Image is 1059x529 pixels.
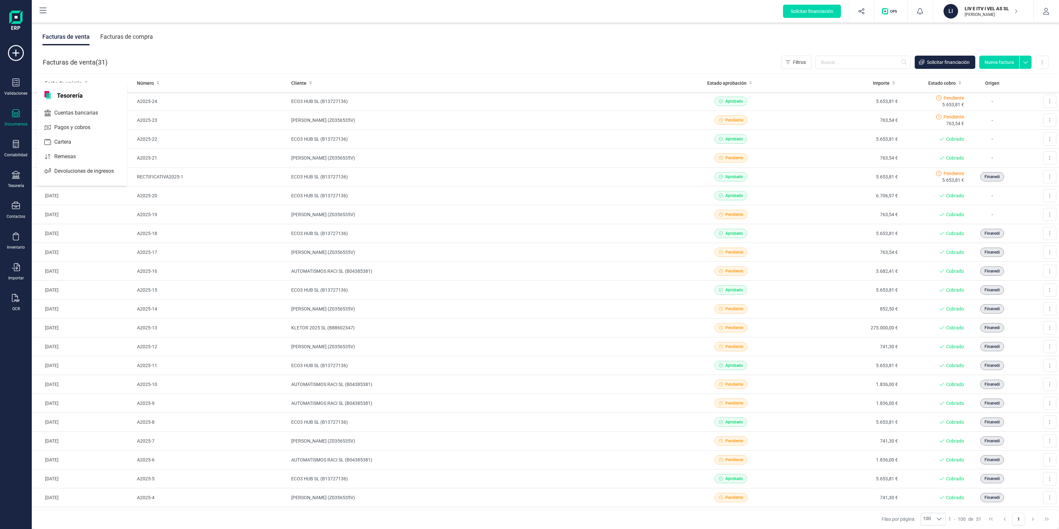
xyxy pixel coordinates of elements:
td: [DATE] [32,168,134,186]
td: AUTOMATISMOS RACI SL (B04385381) [289,394,674,413]
div: Contabilidad [4,152,27,158]
span: Cuentas bancarias [52,109,110,117]
td: ECO3 HUB SL (B13727136) [289,92,674,111]
td: A2025-19 [134,205,289,224]
span: Pendiente [725,400,743,406]
span: Solicitar financiación [927,59,970,66]
td: [PERSON_NAME] (Z0356535V) [289,507,674,526]
td: [DATE] [32,432,134,451]
span: Cobrado [946,230,964,237]
td: [DATE] [32,205,134,224]
span: Cobrado [946,457,964,463]
td: 275.000,00 € [787,318,900,337]
td: 852,50 € [787,300,900,318]
button: Nueva factura [979,56,1019,69]
td: 741,30 € [787,507,900,526]
td: A2025-24 [134,92,289,111]
span: Pendiente [725,457,743,463]
span: Cobrado [946,287,964,293]
td: [DATE] [32,451,134,469]
span: Pendiente [725,268,743,274]
td: [DATE] [32,243,134,262]
span: Finanedi [985,344,1000,350]
div: Importar [8,275,24,281]
span: Finanedi [985,400,1000,406]
button: Solicitar financiación [915,56,975,69]
td: ECO3 HUB SL (B13727136) [289,356,674,375]
span: Cobrado [946,268,964,274]
span: Finanedi [985,325,1000,331]
span: 100 [958,516,966,522]
td: ECO3 HUB SL (B13727136) [289,186,674,205]
span: Importe [873,80,890,86]
span: Pendiente [725,325,743,331]
span: Aprobado [725,136,743,142]
td: [DATE] [32,413,134,432]
span: Pendiente [725,249,743,255]
span: Filtros [793,59,806,66]
td: [PERSON_NAME] (Z0356535V) [289,111,674,130]
td: ECO3 HUB SL (B13727136) [289,281,674,300]
td: ECO3 HUB SL (B13727136) [289,469,674,488]
span: Pendiente [725,495,743,501]
td: RECTIFICATIVA2025-1 [134,168,289,186]
td: 741,30 € [787,337,900,356]
p: - [969,116,1015,124]
div: OCR [12,306,20,312]
td: [DATE] [32,356,134,375]
span: Fecha de emisión [45,80,82,86]
button: Solicitar financiación [783,5,841,18]
td: [DATE] [32,186,134,205]
div: Contactos [7,214,25,219]
td: [PERSON_NAME] (Z0356535V) [289,488,674,507]
td: 5.653,81 € [787,281,900,300]
span: Finanedi [985,268,1000,274]
button: Page 1 [1012,513,1025,525]
button: Previous Page [998,513,1011,525]
span: Cartera [52,138,83,146]
span: Cobrado [946,155,964,161]
span: Finanedi [985,381,1000,387]
td: A2025-16 [134,262,289,281]
span: Pendiente [944,114,964,120]
span: Remesas [52,153,88,161]
td: A2025-6 [134,451,289,469]
td: 741,30 € [787,488,900,507]
span: Cobrado [946,438,964,444]
span: Cobrado [946,400,964,407]
td: [DATE] [32,111,134,130]
td: A2025-21 [134,149,289,168]
td: A2025-14 [134,300,289,318]
span: Pendiente [725,344,743,350]
span: 1 [948,516,951,522]
span: Estado aprobación [707,80,747,86]
span: Cobrado [946,362,964,369]
td: AUTOMATISMOS RACI SL (B04385381) [289,451,674,469]
td: [PERSON_NAME] (Z0356535V) [289,337,674,356]
td: 1.836,00 € [787,394,900,413]
td: [PERSON_NAME] (Z0356535V) [289,149,674,168]
span: 5.653,81 € [942,101,964,108]
div: Tesorería [8,183,24,188]
button: Last Page [1040,513,1053,525]
td: A2025-17 [134,243,289,262]
td: ECO3 HUB SL (B13727136) [289,168,674,186]
td: 5.653,81 € [787,224,900,243]
img: Logo Finanedi [9,11,23,32]
td: 5.653,81 € [787,356,900,375]
span: Pendiente [725,117,743,123]
span: Pendiente [725,381,743,387]
span: Devoluciones de ingresos [52,167,126,175]
td: ECO3 HUB SL (B13727136) [289,413,674,432]
span: Cliente [291,80,306,86]
span: Aprobado [725,230,743,236]
div: Facturas de venta ( ) [43,56,108,69]
img: Logo de OPS [882,8,899,15]
div: - [948,516,981,522]
td: AUTOMATISMOS RACI SL (B04385381) [289,262,674,281]
td: [PERSON_NAME] (Z0356535V) [289,432,674,451]
span: Pendiente [944,95,964,101]
input: Buscar... [815,56,911,69]
td: A2025-11 [134,356,289,375]
td: ECO3 HUB SL (B13727136) [289,224,674,243]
